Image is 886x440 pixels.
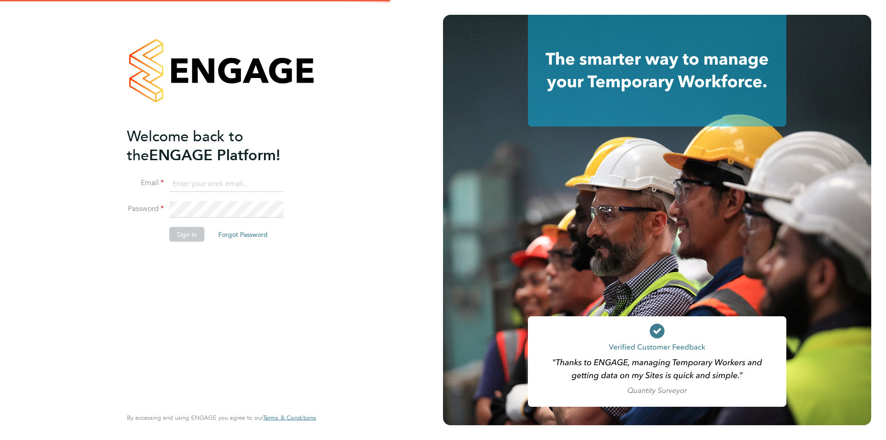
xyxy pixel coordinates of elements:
span: By accessing and using ENGAGE you agree to our [127,414,316,422]
button: Sign In [169,227,204,242]
label: Password [127,204,164,214]
label: Email [127,178,164,188]
span: Welcome back to the [127,127,243,164]
input: Enter your work email... [169,175,283,192]
a: Terms & Conditions [263,414,316,422]
button: Forgot Password [211,227,275,242]
h2: ENGAGE Platform! [127,127,307,164]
